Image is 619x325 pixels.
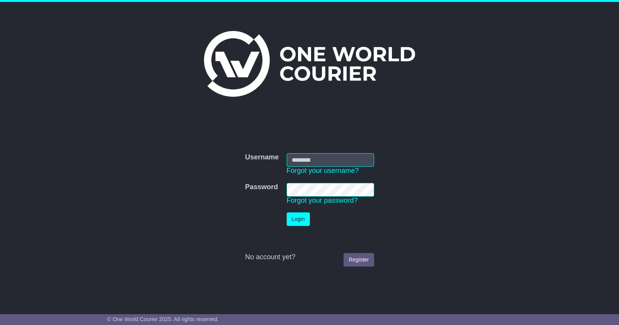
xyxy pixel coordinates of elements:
[287,167,359,174] a: Forgot your username?
[245,183,278,192] label: Password
[204,31,415,97] img: One World
[287,197,358,204] a: Forgot your password?
[245,253,374,262] div: No account yet?
[344,253,374,267] a: Register
[287,212,310,226] button: Login
[245,153,279,162] label: Username
[107,316,219,322] span: © One World Courier 2025. All rights reserved.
